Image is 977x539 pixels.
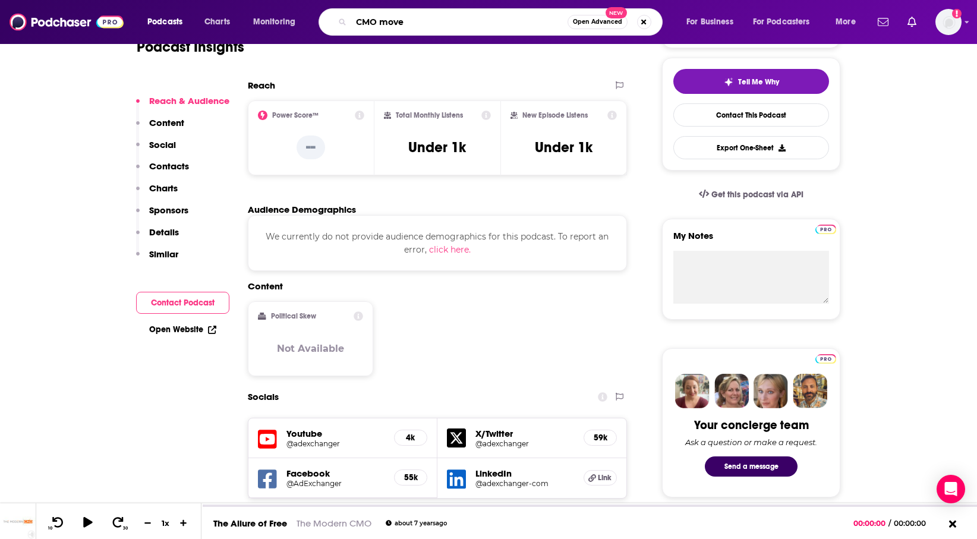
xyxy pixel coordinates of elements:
span: / [888,519,891,528]
h2: Reach [248,80,275,91]
button: 10 [46,516,68,531]
h2: Content [248,280,617,292]
a: Open Website [149,324,216,335]
h3: Under 1k [535,138,592,156]
span: For Business [686,14,733,30]
button: open menu [745,12,827,31]
button: Sponsors [136,204,188,226]
input: Search podcasts, credits, & more... [351,12,568,31]
h3: Not Available [277,343,344,354]
svg: Add a profile image [952,9,962,18]
img: Podchaser Pro [815,354,836,364]
button: 30 [108,516,130,531]
h5: Youtube [286,428,385,439]
img: Sydney Profile [675,374,710,408]
a: Charts [197,12,237,31]
span: Get this podcast via API [711,190,803,200]
p: -- [297,135,325,159]
h2: Audience Demographics [248,204,356,215]
span: Monitoring [253,14,295,30]
label: My Notes [673,230,829,251]
p: Social [149,139,176,150]
p: Details [149,226,179,238]
button: Send a message [705,456,798,477]
img: Barbara Profile [714,374,749,408]
a: Pro website [815,352,836,364]
span: Tell Me Why [738,77,779,87]
span: Podcasts [147,14,182,30]
span: Charts [204,14,230,30]
span: 00:00:00 [891,519,938,528]
button: Social [136,139,176,161]
a: Contact This Podcast [673,103,829,127]
a: The Modern CMO [297,518,371,529]
span: More [836,14,856,30]
button: open menu [678,12,748,31]
h5: 4k [404,433,417,443]
h3: Under 1k [408,138,466,156]
div: 1 x [156,518,176,528]
span: We currently do not provide audience demographics for this podcast. To report an error, [266,231,609,255]
p: Charts [149,182,178,194]
button: Open AdvancedNew [568,15,628,29]
button: Content [136,117,184,139]
div: Search podcasts, credits, & more... [330,8,674,36]
span: 30 [123,526,128,531]
img: User Profile [935,9,962,35]
span: 10 [48,526,52,531]
button: Contacts [136,160,189,182]
h2: Political Skew [271,312,316,320]
button: Reach & Audience [136,95,229,117]
button: open menu [827,12,871,31]
span: Logged in as patiencebaldacci [935,9,962,35]
div: Open Intercom Messenger [937,475,965,503]
a: Pro website [815,223,836,234]
a: Show notifications dropdown [903,12,921,32]
span: Open Advanced [573,19,622,25]
a: @adexchanger [286,439,385,448]
a: Get this podcast via API [689,180,813,209]
p: Reach & Audience [149,95,229,106]
a: The Allure of Free [213,518,287,529]
img: Jon Profile [793,374,827,408]
h5: X/Twitter [475,428,574,439]
img: Podchaser - Follow, Share and Rate Podcasts [10,11,124,33]
button: Show profile menu [935,9,962,35]
button: Contact Podcast [136,292,229,314]
button: Export One-Sheet [673,136,829,159]
span: Link [598,473,612,483]
div: Ask a question or make a request. [685,437,817,447]
img: Podchaser Pro [815,225,836,234]
a: Show notifications dropdown [873,12,893,32]
h5: LinkedIn [475,468,574,479]
h5: 59k [594,433,607,443]
a: @adexchanger [475,439,574,448]
p: Contacts [149,160,189,172]
a: @AdExchanger [286,479,385,488]
h2: Power Score™ [272,111,319,119]
h2: Socials [248,386,279,408]
p: Content [149,117,184,128]
img: Jules Profile [754,374,788,408]
h5: Facebook [286,468,385,479]
a: @adexchanger-com [475,479,574,488]
h2: New Episode Listens [522,111,588,119]
span: New [606,7,627,18]
button: Charts [136,182,178,204]
img: tell me why sparkle [724,77,733,87]
p: Similar [149,248,178,260]
button: tell me why sparkleTell Me Why [673,69,829,94]
div: Your concierge team [694,418,809,433]
div: about 7 years ago [386,520,447,527]
span: For Podcasters [753,14,810,30]
button: click here. [429,243,471,256]
h5: 55k [404,472,417,483]
button: Similar [136,248,178,270]
button: open menu [245,12,311,31]
button: open menu [139,12,198,31]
